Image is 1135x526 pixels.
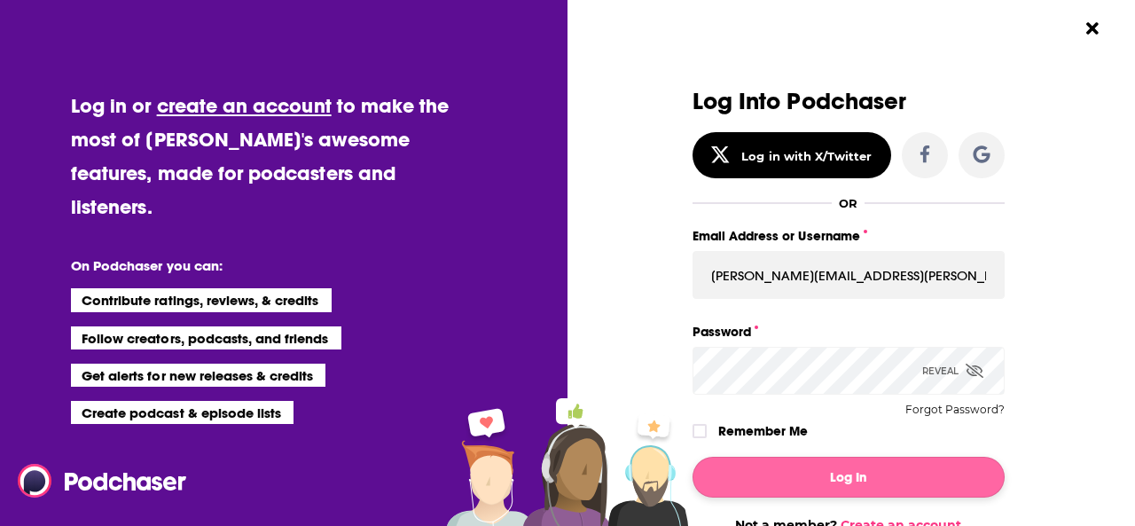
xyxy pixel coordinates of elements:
[693,457,1005,498] button: Log In
[18,464,174,498] a: Podchaser - Follow, Share and Rate Podcasts
[71,288,332,311] li: Contribute ratings, reviews, & credits
[922,347,983,395] div: Reveal
[693,251,1005,299] input: Email Address or Username
[71,257,426,274] li: On Podchaser you can:
[718,420,808,443] label: Remember Me
[839,196,857,210] div: OR
[71,326,341,349] li: Follow creators, podcasts, and friends
[693,132,891,178] button: Log in with X/Twitter
[905,404,1005,416] button: Forgot Password?
[71,364,325,387] li: Get alerts for new releases & credits
[157,93,332,118] a: create an account
[71,401,294,424] li: Create podcast & episode lists
[693,89,1005,114] h3: Log Into Podchaser
[741,149,872,163] div: Log in with X/Twitter
[693,224,1005,247] label: Email Address or Username
[693,320,1005,343] label: Password
[18,464,188,498] img: Podchaser - Follow, Share and Rate Podcasts
[1076,12,1109,45] button: Close Button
